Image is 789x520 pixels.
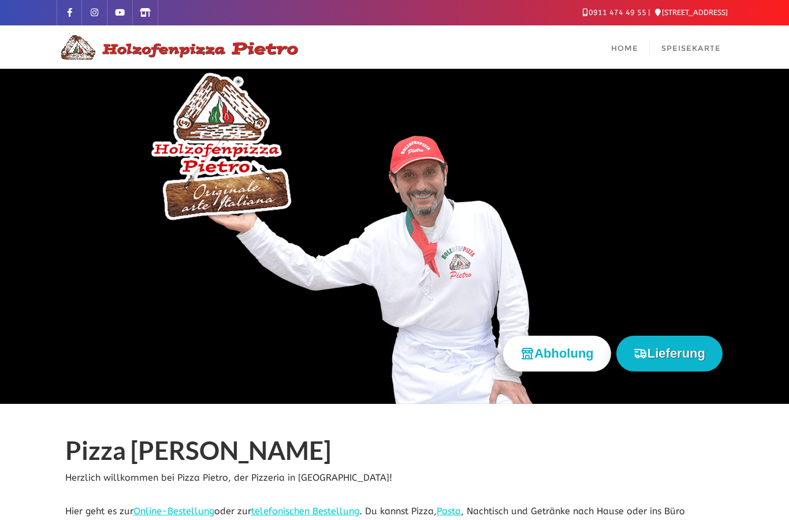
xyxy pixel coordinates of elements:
[611,43,638,53] span: Home
[616,336,723,371] button: Lieferung
[133,506,214,517] a: Online-Bestellung
[655,8,728,17] a: [STREET_ADDRESS]
[251,506,359,517] a: telefonischen Bestellung
[437,506,461,517] a: Pasta
[583,8,646,17] a: 0911 474 49 55
[65,436,724,470] h1: Pizza [PERSON_NAME]
[661,43,721,53] span: Speisekarte
[650,25,732,69] a: Speisekarte
[503,336,611,371] button: Abholung
[600,25,650,69] a: Home
[57,34,299,61] img: Logo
